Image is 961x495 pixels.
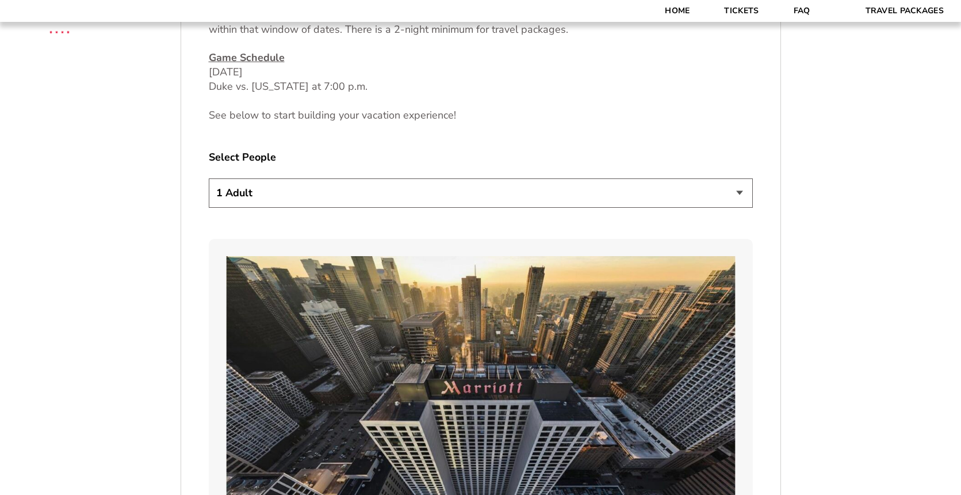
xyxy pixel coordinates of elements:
p: See below to start building your vacation experience! [209,108,753,123]
img: CBS Sports Thanksgiving Classic [35,6,85,56]
p: [DATE] [209,51,753,94]
span: Duke vs. [US_STATE] at 7:00 p.m. [209,79,367,93]
label: Select People [209,150,753,165]
u: Game Schedule [209,51,285,64]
